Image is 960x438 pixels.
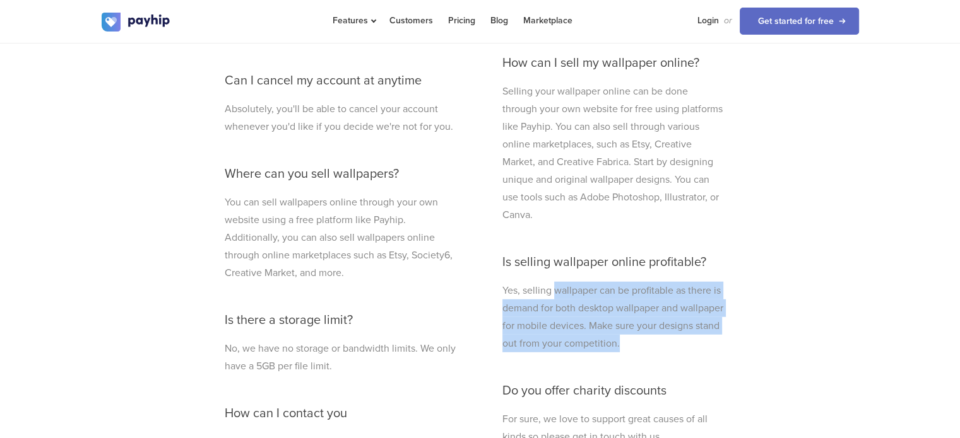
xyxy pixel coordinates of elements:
[225,74,458,88] h3: Can I cancel my account at anytime
[225,340,458,375] p: No, we have no storage or bandwidth limits. We only have a 5GB per file limit.
[502,384,725,398] h3: Do you offer charity discounts
[502,56,725,70] h3: How can I sell my wallpaper online?
[333,15,374,26] span: Features
[225,100,458,135] p: Absolutely, you'll be able to cancel your account whenever you'd like if you decide we're not for...
[225,193,458,282] p: You can sell wallpapers online through your own website using a free platform like Payhip. Additi...
[225,167,458,181] h3: Where can you sell wallpapers?
[502,282,725,352] p: Yes, selling wallpaper can be profitable as there is demand for both desktop wallpaper and wallpa...
[502,83,725,224] p: Selling your wallpaper online can be done through your own website for free using platforms like ...
[502,255,725,269] h3: Is selling wallpaper online profitable?
[225,406,458,420] h3: How can I contact you
[740,8,859,35] a: Get started for free
[102,13,171,32] img: logo.svg
[225,313,458,327] h3: Is there a storage limit?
